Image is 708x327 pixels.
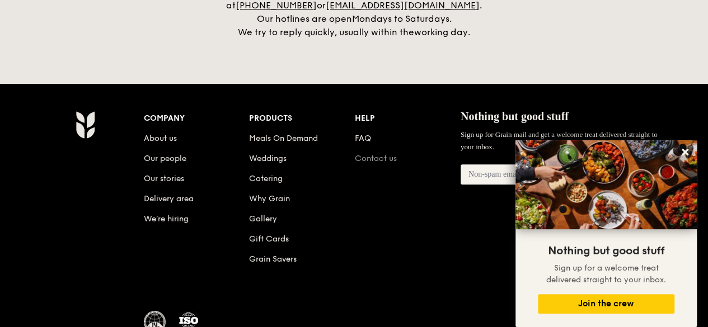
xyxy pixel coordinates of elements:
a: Our people [144,154,186,163]
div: Company [144,111,250,126]
span: Nothing but good stuff [461,110,569,122]
div: Help [355,111,461,126]
span: working day. [414,27,470,37]
a: Gallery [249,214,277,224]
span: Sign up for Grain mail and get a welcome treat delivered straight to your inbox. [461,130,658,151]
span: Mondays to Saturdays. [352,13,452,24]
a: Weddings [249,154,287,163]
a: Catering [249,174,283,183]
a: Meals On Demand [249,134,318,143]
a: Grain Savers [249,254,297,264]
button: Join the crew [538,294,674,314]
span: Nothing but good stuff [548,244,664,258]
input: Non-spam email address [461,164,585,184]
a: Our stories [144,174,184,183]
a: We’re hiring [144,214,189,224]
span: Sign up for a welcome treat delivered straight to your inbox. [546,263,666,285]
a: Gift Cards [249,234,289,244]
img: AYc88T3wAAAABJRU5ErkJggg== [76,111,95,139]
a: Contact us [355,154,397,163]
a: FAQ [355,134,371,143]
button: Close [676,143,694,161]
a: Delivery area [144,194,194,203]
a: About us [144,134,177,143]
div: Products [249,111,355,126]
a: Why Grain [249,194,290,203]
img: DSC07876-Edit02-Large.jpeg [515,140,697,229]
